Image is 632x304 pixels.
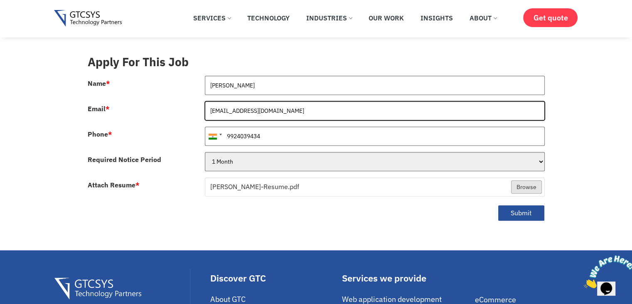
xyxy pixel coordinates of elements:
[241,9,296,27] a: Technology
[88,105,110,112] label: Email
[342,294,471,304] a: Web application development
[342,294,442,304] span: Web application development
[88,182,140,188] label: Attach Resume
[210,274,338,283] div: Discover GTC
[54,10,122,27] img: Gtcsys logo
[580,252,632,292] iframe: chat widget
[463,9,503,27] a: About
[3,3,55,36] img: Chat attention grabber
[205,127,545,146] input: 081234 56789
[414,9,459,27] a: Insights
[300,9,358,27] a: Industries
[533,13,568,22] span: Get quote
[498,205,545,221] button: Submit
[210,294,246,304] span: About GTC
[342,274,471,283] div: Services we provide
[362,9,410,27] a: Our Work
[88,55,545,69] h3: Apply For This Job
[54,278,141,300] img: Gtcsys Footer Logo
[88,131,112,137] label: Phone
[523,8,578,27] a: Get quote
[88,80,110,87] label: Name
[205,127,224,145] div: India (भारत): +91
[210,294,338,304] a: About GTC
[187,9,237,27] a: Services
[88,156,161,163] label: Required Notice Period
